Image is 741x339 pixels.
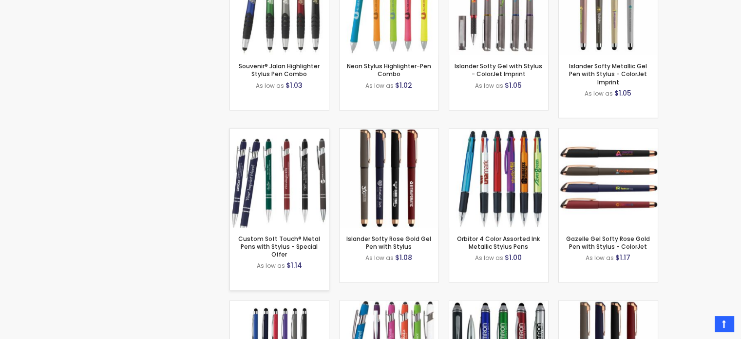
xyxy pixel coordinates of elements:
a: Orbitor 4 Color Assorted Ink Metallic Stylus Pens [449,128,548,137]
span: $1.17 [615,253,630,262]
a: Top [715,316,734,332]
a: Orbitor 4 Color Assorted Ink Metallic Stylus Pens [457,235,540,251]
span: $1.02 [395,80,412,90]
a: Islander Softy Gel with Stylus - ColorJet Imprint [455,62,542,78]
a: Islander Softy Rose Gold Gel Pen with Stylus [340,128,438,137]
span: $1.05 [614,88,631,98]
img: Islander Softy Rose Gold Gel Pen with Stylus [340,129,438,228]
span: As low as [256,81,284,90]
span: $1.08 [395,253,412,262]
a: Gazelle Gel Softy Rose Gold Pen with Stylus - ColorJet [566,235,650,251]
span: As low as [475,81,503,90]
span: As low as [257,261,285,270]
img: Custom Soft Touch® Metal Pens with Stylus - Special Offer [230,129,329,228]
a: Minnelli Softy Pen with Stylus - Laser Engraved [230,300,329,309]
a: Kyra Pen with Stylus and Flashlight [449,300,548,309]
span: $1.03 [285,80,303,90]
a: Souvenir® Jalan Highlighter Stylus Pen Combo [239,62,320,78]
a: Custom Soft Touch® Metal Pens with Stylus - Special Offer [238,235,320,259]
a: Custom Soft Touch® Metal Pens with Stylus - Special Offer [230,128,329,137]
img: Orbitor 4 Color Assorted Ink Metallic Stylus Pens [449,129,548,228]
a: Neon Stylus Highlighter-Pen Combo [347,62,431,78]
a: Islander Softy Rose Gold Gel Pen with Stylus - ColorJet Imprint [559,300,658,309]
span: As low as [475,254,503,262]
span: $1.14 [286,260,302,270]
span: As low as [585,89,613,98]
span: As low as [365,81,394,90]
a: Islander Softy Metallic Gel Pen with Stylus - ColorJet Imprint [569,62,647,86]
a: Islander Softy Rose Gold Gel Pen with Stylus [346,235,431,251]
span: As low as [586,254,614,262]
img: Gazelle Gel Softy Rose Gold Pen with Stylus - ColorJet [559,129,658,228]
span: $1.00 [505,253,522,262]
a: Gazelle Gel Softy Rose Gold Pen with Stylus - ColorJet [559,128,658,137]
span: $1.05 [505,80,522,90]
a: Epic Soft Touch® Custom Pens + Stylus - Special Offer [340,300,438,309]
span: As low as [365,254,394,262]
